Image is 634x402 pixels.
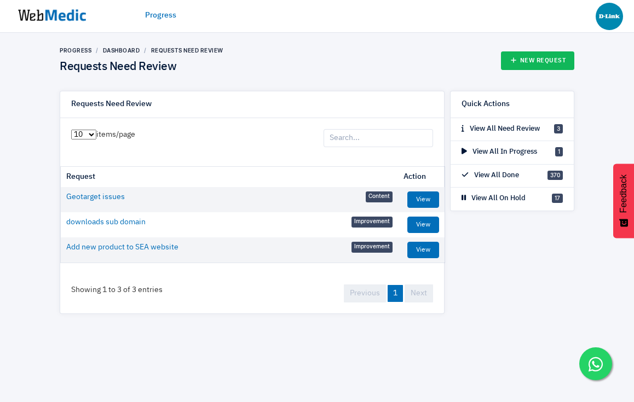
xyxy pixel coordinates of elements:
[145,10,176,21] a: Progress
[407,217,439,233] a: View
[405,284,433,302] a: Next
[407,242,439,258] a: View
[71,130,96,139] select: items/page
[501,51,575,70] a: New Request
[60,60,223,74] h4: Requests Need Review
[462,100,510,109] h6: Quick Actions
[351,242,393,253] span: Improvement
[71,100,152,109] h6: Requests Need Review
[554,124,563,133] span: 3
[407,191,439,208] a: View
[60,46,223,55] nav: breadcrumb
[552,194,563,203] span: 17
[366,191,393,202] span: Content
[71,129,135,141] label: items/page
[324,129,433,148] input: Search...
[61,167,398,187] th: Request
[60,273,174,307] div: Showing 1 to 3 of 3 entries
[344,284,386,302] a: Previous
[66,242,178,253] a: Add new product to SEA website
[151,47,223,54] a: Requests Need Review
[351,217,393,228] span: Improvement
[462,170,519,181] p: View All Done
[66,217,146,228] a: downloads sub domain
[388,285,403,302] a: 1
[462,124,540,135] p: View All Need Review
[613,164,634,238] button: Feedback - Show survey
[60,47,91,54] a: Progress
[66,191,125,203] a: Geotarget issues
[547,171,563,180] span: 370
[462,147,537,158] p: View All In Progress
[398,167,445,187] th: Action
[103,47,140,54] a: Dashboard
[555,147,563,156] span: 1
[619,174,629,213] span: Feedback
[462,193,526,204] p: View All On Hold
